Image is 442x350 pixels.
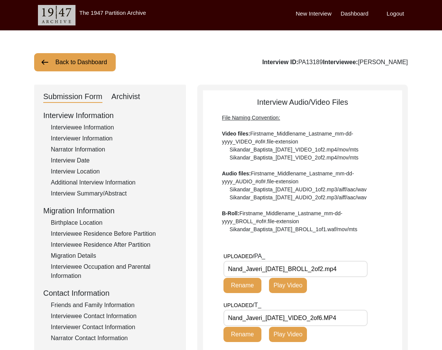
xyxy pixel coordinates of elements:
[254,302,261,308] span: T_
[51,323,177,332] div: Interviewer Contact Information
[223,253,254,259] span: UPLOADED/
[51,312,177,321] div: Interviewee Contact Information
[38,5,76,25] img: header-logo.png
[296,9,332,18] label: New Interview
[269,278,307,293] button: Play Video
[387,9,404,18] label: Logout
[222,131,250,137] b: Video files:
[51,189,177,198] div: Interview Summary/Abstract
[222,114,383,233] div: Firstname_Middlename_Lastname_mm-dd-yyyy_VIDEO_#of#.file-extension Sikandar_Baptista_[DATE]_VIDEO...
[254,253,265,259] span: PA_
[223,302,254,308] span: UPLOADED/
[43,110,177,121] div: Interview Information
[203,96,402,233] div: Interview Audio/Video Files
[51,218,177,227] div: Birthplace Location
[43,287,177,299] div: Contact Information
[112,91,140,103] div: Archivist
[34,53,116,71] button: Back to Dashboard
[43,91,102,103] div: Submission Form
[341,9,368,18] label: Dashboard
[51,145,177,154] div: Narrator Information
[51,334,177,343] div: Narrator Contact Information
[51,251,177,260] div: Migration Details
[223,278,261,293] button: Rename
[222,210,239,216] b: B-Roll:
[222,115,280,121] span: File Naming Convention:
[51,240,177,249] div: Interviewee Residence After Partition
[51,167,177,176] div: Interview Location
[222,170,251,177] b: Audio files:
[223,327,261,342] button: Rename
[269,327,307,342] button: Play Video
[43,205,177,216] div: Migration Information
[51,156,177,165] div: Interview Date
[51,262,177,281] div: Interviewee Occupation and Parental Information
[51,301,177,310] div: Friends and Family Information
[262,58,408,67] div: PA13189 [PERSON_NAME]
[323,59,358,65] b: Interviewee:
[40,58,49,67] img: arrow-left.png
[51,178,177,187] div: Additional Interview Information
[51,134,177,143] div: Interviewer Information
[79,9,146,16] label: The 1947 Partition Archive
[262,59,298,65] b: Interview ID:
[51,229,177,238] div: Interviewee Residence Before Partition
[51,123,177,132] div: Interviewee Information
